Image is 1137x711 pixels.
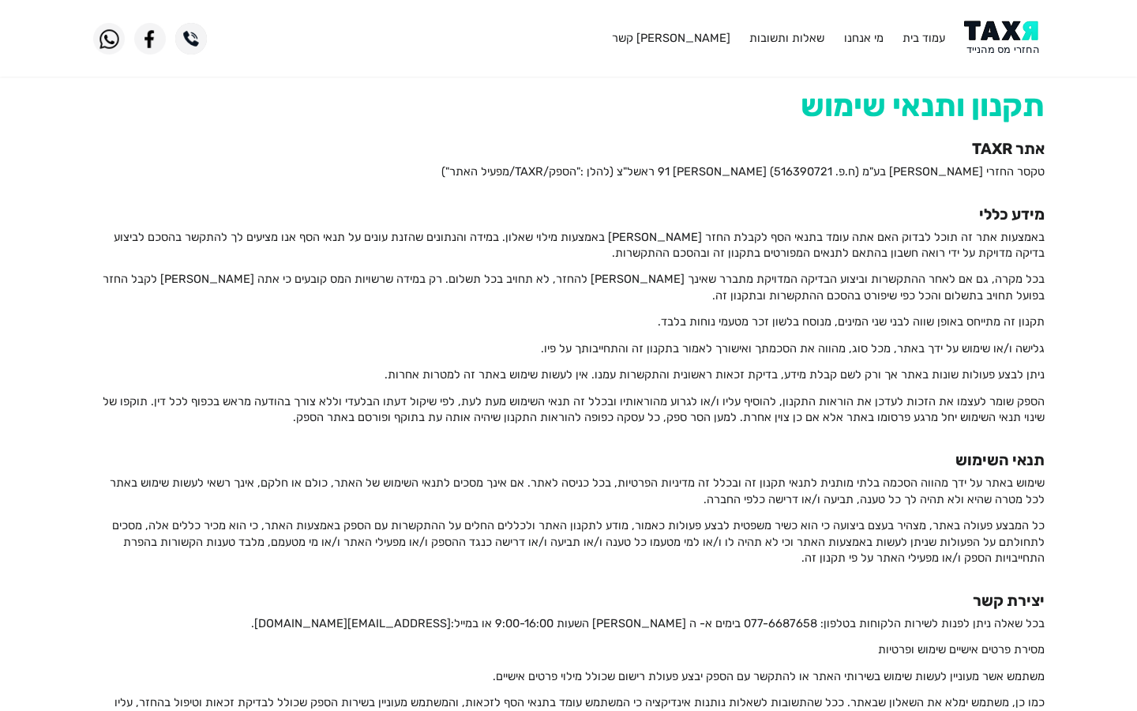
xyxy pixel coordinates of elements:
p: כל המבצע פעולה באתר, מצהיר בעצם ביצועה כי הוא כשיר משפטית לבצע פעולות כאמור, מודע לתקנון האתר ולכ... [93,517,1045,566]
p: תקנון זה מתייחס באופן שווה לבני שני המינים, מנוסח בלשון זכר מטעמי נוחות בלבד. [93,314,1045,329]
h1: תקנון ותנאי שימוש [93,88,1045,125]
p: בכל שאלה ניתן לפנות לשירות הלקוחות בטלפון: 077-6687658 בימים א- ה [PERSON_NAME] השעות 9:00-16:00 ... [93,615,1045,631]
p: טקסר החזרי [PERSON_NAME] בע"מ (ח.פ. 516390721) [PERSON_NAME] 91 ראשל"צ (להלן :"הספק/TAXR/מפעיל הא... [93,164,1045,179]
p: גלישה ו/או שימוש על ידך באתר, מכל סוג, מהווה את הסכמתך ואישורך לאמור בתקנון זה והתחייבותך על פיו. [93,340,1045,356]
p: שימוש באתר על ידך מהווה הסכמה בלתי מותנית לתנאי תקנון זה ובכלל זה מדיניות הפרטיות, בכל כניסה לאתר... [93,475,1045,507]
p: מסירת פרטים אישיים שימוש ופרטיות [93,641,1045,657]
strong: תנאי השימוש [955,451,1045,469]
p: ניתן לבצע פעולות שונות באתר אך ורק לשם קבלת מידע, בדיקת זכאות ראשונית והתקשרות עמנו. אין לעשות שי... [93,367,1045,382]
h4: אתר TAXR [93,140,1045,158]
p: הספק שומר לעצמו את הזכות לעדכן את הוראות התקנון, להוסיף עליו ו/או לגרוע מהוראותיו ובכלל זה תנאי ה... [93,393,1045,426]
a: שאלות ותשובות [749,31,824,45]
img: Phone [175,23,207,55]
strong: מידע כללי [979,205,1045,224]
a: עמוד בית [902,31,945,45]
a: [PERSON_NAME] קשר [612,31,730,45]
a: מי אנחנו [844,31,884,45]
p: משתמש אשר מעוניין לעשות שימוש בשירותי האתר או להתקשר עם הספק יבצע פעולת רישום שכולל מילוי פרטים א... [93,668,1045,684]
span: [EMAIL_ADDRESS][DOMAIN_NAME] [254,616,451,630]
p: בכל מקרה, גם אם לאחר ההתקשרות וביצוע הבדיקה המדויקת מתברר שאינך [PERSON_NAME] להחזר, לא תחויב בכל... [93,271,1045,303]
strong: יצירת קשר [973,592,1045,610]
img: WhatsApp [93,23,125,55]
img: Logo [964,21,1044,56]
p: באמצעות אתר זה תוכל לבדוק האם אתה עומד בתנאי הסף לקבלת החזר [PERSON_NAME] באמצעות מילוי שאלון. במ... [93,229,1045,261]
img: Facebook [134,23,166,55]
